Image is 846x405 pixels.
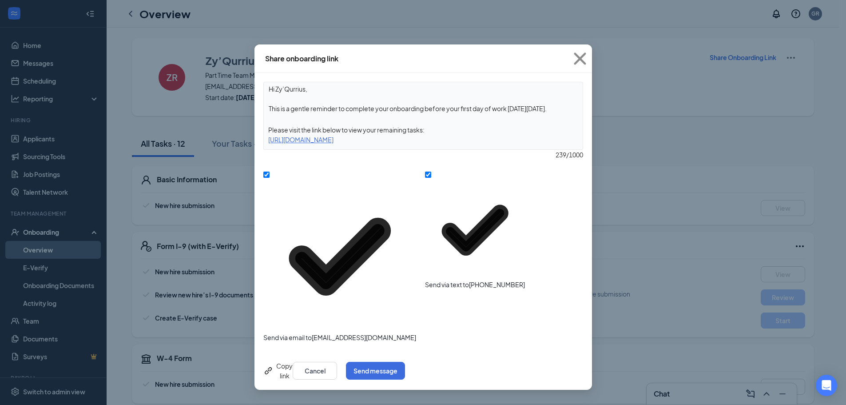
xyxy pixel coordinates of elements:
textarea: Hi Zy’Qurrius, This is a gentle reminder to complete your onboarding before your first day of wor... [264,82,583,115]
span: Send via email to [EMAIL_ADDRESS][DOMAIN_NAME] [263,333,416,341]
span: Send via text to [PHONE_NUMBER] [425,281,525,289]
button: Link Copy link [263,361,293,381]
div: Share onboarding link [265,54,338,64]
input: Send via email to[EMAIL_ADDRESS][DOMAIN_NAME] [263,172,270,178]
svg: Checkmark [425,180,525,280]
div: Copy link [263,361,293,381]
div: [URL][DOMAIN_NAME] [264,135,583,144]
svg: Cross [568,47,592,71]
svg: Checkmark [263,180,416,333]
div: Open Intercom Messenger [816,375,837,396]
button: Close [568,44,592,73]
button: Send message [346,362,405,380]
button: Cancel [293,362,337,380]
input: Send via text to[PHONE_NUMBER] [425,172,431,178]
div: Please visit the link below to view your remaining tasks: [264,125,583,135]
svg: Link [263,365,274,376]
div: 239 / 1000 [263,150,583,160]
